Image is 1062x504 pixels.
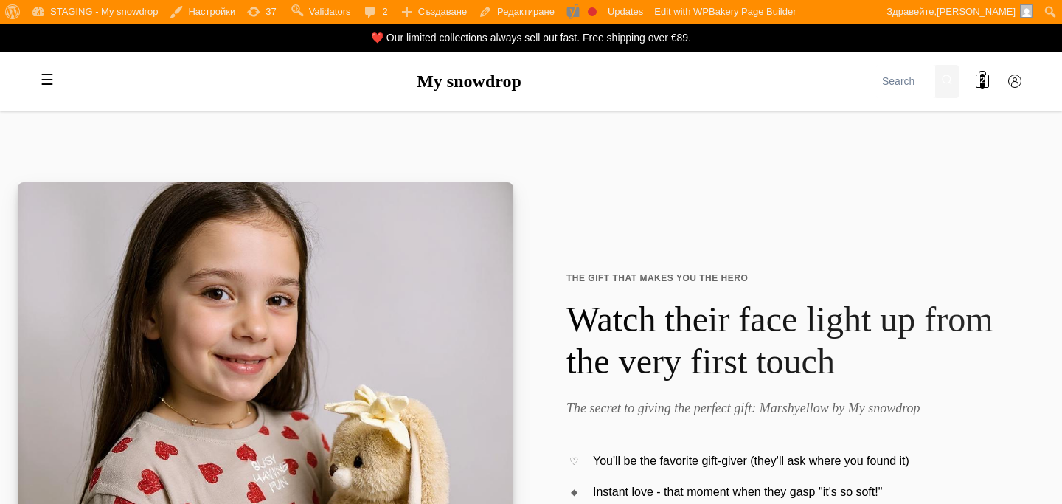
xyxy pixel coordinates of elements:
span: [PERSON_NAME] [937,6,1016,17]
a: 2 [968,67,997,97]
span: 2 [980,75,985,89]
span: Instant love - that moment when they gasp "it's so soft!" [593,483,882,502]
div: Focus keyphrase not set [588,7,597,16]
input: Search [876,65,935,98]
span: THE GIFT THAT MAKES YOU THE HERO [566,272,1027,286]
label: Toggle mobile menu [32,66,62,95]
h2: The secret to giving the perfect gift: Marshyellow by My snowdrop [566,401,1027,417]
h1: Watch their face light up from the very first touch [566,298,1027,383]
a: My snowdrop [417,72,521,91]
span: You'll be the favorite gift-giver (they'll ask where you found it) [593,452,909,471]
